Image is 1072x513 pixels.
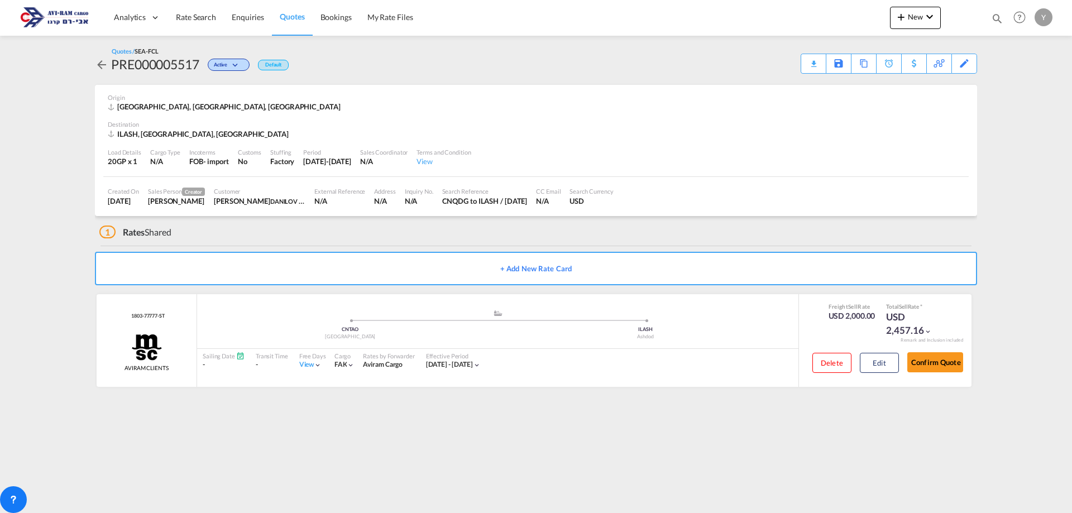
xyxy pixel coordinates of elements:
div: CNTAO, Qingdao, Asia Pacific [108,102,343,112]
div: USD 2,457.16 [886,310,942,337]
div: Load Details [108,148,141,156]
div: External Reference [314,187,365,195]
div: USD [569,196,614,206]
button: + Add New Rate Card [95,252,977,285]
div: Search Reference [442,187,528,195]
div: Search Currency [569,187,614,195]
div: Rates by Forwarder [363,352,414,360]
span: Creator [182,188,205,196]
div: CC Email [536,187,561,195]
div: ILASH, Ashdod, Middle East [108,129,291,139]
div: Factory Stuffing [270,156,294,166]
div: Sales Coordinator [360,148,408,156]
span: Bookings [320,12,352,22]
div: FOB [189,156,203,166]
div: Destination [108,120,964,128]
div: Effective Period [426,352,481,360]
md-icon: icon-download [807,56,820,64]
span: FAK [334,360,347,368]
span: Active [214,61,230,72]
div: Change Status Here [199,55,252,73]
div: Remark and Inclusion included [892,337,971,343]
div: 01 Sep 2025 - 14 Sep 2025 [426,360,473,370]
div: Quote PDF is not available at this time [807,54,820,64]
md-icon: Schedules Available [236,352,245,360]
div: Period [303,148,351,156]
span: Sell [899,303,908,310]
md-icon: icon-chevron-down [314,361,322,369]
div: icon-arrow-left [95,55,111,73]
div: icon-magnify [991,12,1003,29]
button: icon-plus 400-fgNewicon-chevron-down [890,7,941,29]
span: Quotes [280,12,304,21]
span: AVIRAM CLIENTS [125,364,169,372]
span: DANILOV TRADING COMPANY [270,196,357,205]
div: PRE000005517 [111,55,199,73]
md-icon: icon-chevron-down [347,361,355,369]
div: Stuffing [270,148,294,156]
div: Shared [99,226,171,238]
div: Change Status Here [208,59,250,71]
span: Analytics [114,12,146,23]
div: 21 Aug 2025 [108,196,139,206]
div: - [256,360,288,370]
div: - [203,360,245,370]
img: 166978e0a5f911edb4280f3c7a976193.png [17,5,92,30]
div: USD 2,000.00 [829,310,875,322]
span: Subject to Remarks [919,303,922,310]
div: Customs [238,148,261,156]
span: 1 [99,226,116,238]
md-icon: icon-chevron-down [230,63,243,69]
span: Enquiries [232,12,264,22]
div: View [417,156,471,166]
span: Aviram Cargo [363,360,403,368]
div: CNTAO [203,326,498,333]
div: Inquiry No. [405,187,433,195]
md-icon: icon-plus 400-fg [894,10,908,23]
div: Quotes /SEA-FCL [112,47,159,55]
div: Ashdod [498,333,793,341]
div: Cargo [334,352,355,360]
div: ALEX DANILOV [214,196,305,206]
div: Origin [108,93,964,102]
span: SEA-FCL [135,47,158,55]
span: Rate Search [176,12,216,22]
div: Viewicon-chevron-down [299,360,322,370]
div: Created On [108,187,139,195]
div: Save As Template [826,54,851,73]
div: CNQDG to ILASH / 1 Sep 2025 [442,196,528,206]
md-icon: icon-chevron-down [924,328,932,335]
div: Free Days [299,352,326,360]
div: Sales Person [148,187,205,196]
div: Total Rate [886,303,942,310]
div: Address [374,187,395,195]
div: Default [258,60,289,70]
div: Contract / Rate Agreement / Tariff / Spot Pricing Reference Number: 1803-77777-ST [128,313,165,320]
div: - import [203,156,229,166]
div: No [238,156,261,166]
div: Terms and Condition [417,148,471,156]
button: Confirm Quote [907,352,963,372]
md-icon: icon-chevron-down [473,361,481,369]
div: N/A [314,196,365,206]
div: 20GP x 1 [108,156,141,166]
div: N/A [405,196,433,206]
div: N/A [536,196,561,206]
div: Y [1035,8,1052,26]
div: N/A [150,156,180,166]
span: Rates [123,227,145,237]
div: 14 Sep 2025 [303,156,351,166]
div: Customer [214,187,305,195]
span: [DATE] - [DATE] [426,360,473,368]
div: Freight Rate [829,303,875,310]
div: Yulia Vainblat [148,196,205,206]
div: Transit Time [256,352,288,360]
md-icon: icon-chevron-down [923,10,936,23]
span: Help [1010,8,1029,27]
div: N/A [360,156,408,166]
div: Sailing Date [203,352,245,360]
span: New [894,12,936,21]
span: [GEOGRAPHIC_DATA], [GEOGRAPHIC_DATA], [GEOGRAPHIC_DATA] [117,102,341,111]
div: Incoterms [189,148,229,156]
div: N/A [374,196,395,206]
